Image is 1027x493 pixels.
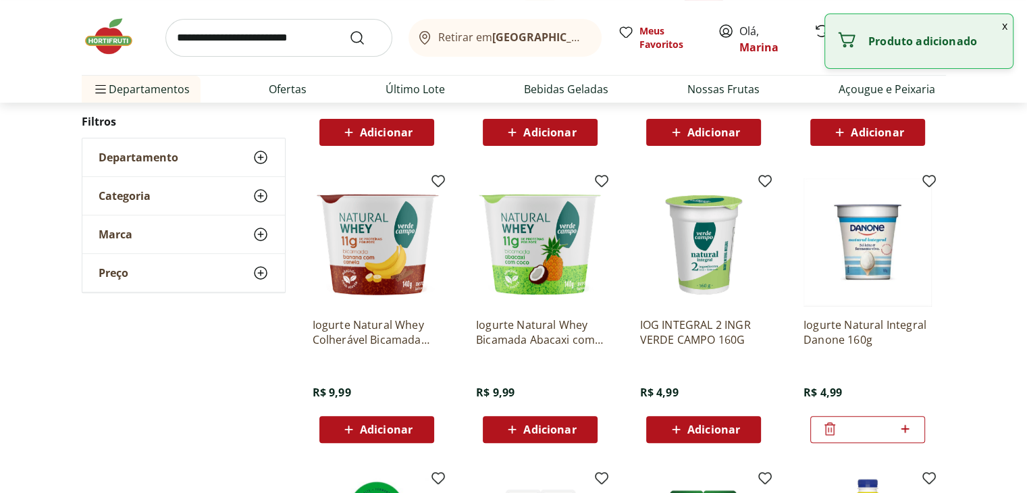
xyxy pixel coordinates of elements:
[618,24,702,51] a: Meus Favoritos
[360,424,413,435] span: Adicionar
[810,119,925,146] button: Adicionar
[319,119,434,146] button: Adicionar
[269,81,307,97] a: Ofertas
[639,317,768,347] a: IOG INTEGRAL 2 INGR VERDE CAMPO 160G
[639,24,702,51] span: Meus Favoritos
[639,178,768,307] img: IOG INTEGRAL 2 INGR VERDE CAMPO 160G
[165,19,392,57] input: search
[349,30,381,46] button: Submit Search
[851,127,903,138] span: Adicionar
[492,30,720,45] b: [GEOGRAPHIC_DATA]/[GEOGRAPHIC_DATA]
[409,19,602,57] button: Retirar em[GEOGRAPHIC_DATA]/[GEOGRAPHIC_DATA]
[687,424,740,435] span: Adicionar
[99,228,132,241] span: Marca
[483,416,598,443] button: Adicionar
[523,127,576,138] span: Adicionar
[319,416,434,443] button: Adicionar
[313,385,351,400] span: R$ 9,99
[93,73,109,105] button: Menu
[476,317,604,347] a: Iogurte Natural Whey Bicamada Abacaxi com Coco 11g de Proteína Verde Campo 140g
[483,119,598,146] button: Adicionar
[82,108,286,135] h2: Filtros
[639,385,678,400] span: R$ 4,99
[99,266,128,280] span: Preço
[804,178,932,307] img: Iogurte Natural Integral Danone 160g
[646,416,761,443] button: Adicionar
[99,189,151,203] span: Categoria
[360,127,413,138] span: Adicionar
[476,178,604,307] img: Iogurte Natural Whey Bicamada Abacaxi com Coco 11g de Proteína Verde Campo 140g
[524,81,608,97] a: Bebidas Geladas
[804,317,932,347] a: Iogurte Natural Integral Danone 160g
[313,317,441,347] a: Iogurte Natural Whey Colherável Bicamada Banana com Canela 11g de Proteína Verde Campo 140g
[739,40,779,55] a: Marina
[687,127,740,138] span: Adicionar
[804,385,842,400] span: R$ 4,99
[997,14,1013,37] button: Fechar notificação
[82,254,285,292] button: Preço
[93,73,190,105] span: Departamentos
[313,178,441,307] img: Iogurte Natural Whey Colherável Bicamada Banana com Canela 11g de Proteína Verde Campo 140g
[646,119,761,146] button: Adicionar
[99,151,178,164] span: Departamento
[687,81,760,97] a: Nossas Frutas
[386,81,445,97] a: Último Lote
[868,34,1002,48] p: Produto adicionado
[82,215,285,253] button: Marca
[82,177,285,215] button: Categoria
[476,385,515,400] span: R$ 9,99
[839,81,935,97] a: Açougue e Peixaria
[523,424,576,435] span: Adicionar
[82,16,149,57] img: Hortifruti
[438,31,587,43] span: Retirar em
[82,138,285,176] button: Departamento
[739,23,799,55] span: Olá,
